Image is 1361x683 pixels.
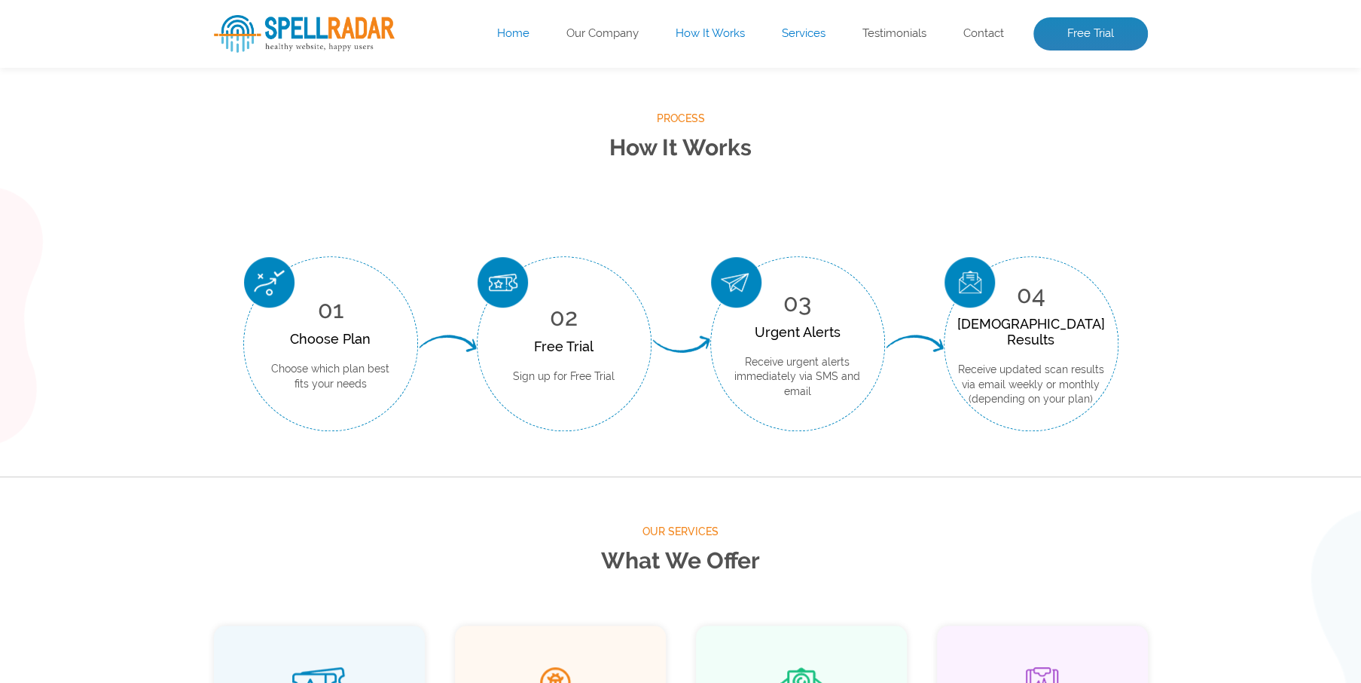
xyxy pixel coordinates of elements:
p: Choose which plan best fits your needs [267,362,395,391]
h1: Website Analysis [214,61,752,114]
div: Choose Plan [267,331,395,347]
img: Scan Result [944,257,995,308]
span: 04 [1017,280,1045,308]
a: Our Company [566,26,639,41]
p: Sign up for Free Trial [513,369,615,384]
span: 02 [550,303,578,331]
a: Free Trial [1033,17,1148,51]
span: 01 [318,296,343,323]
a: Contact [963,26,1004,41]
img: Free Webiste Analysis [778,87,1079,100]
img: Choose Plan [244,257,294,308]
p: Receive urgent alerts immediately via SMS and email [734,355,862,400]
a: Testimonials [862,26,926,41]
a: Home [497,26,529,41]
div: Free Trial [513,338,615,354]
a: Services [782,26,825,41]
a: How It Works [676,26,745,41]
img: Urgent Alerts [711,257,761,308]
img: Free Webiste Analysis [774,49,1148,305]
input: Enter Your URL [214,188,628,229]
span: Process [214,109,1148,128]
div: Urgent Alerts [734,324,862,340]
h2: What We Offer [214,541,1148,581]
button: Scan Website [214,244,348,282]
span: 03 [783,289,811,317]
span: Free [214,61,308,114]
img: Free Trial [478,257,528,308]
p: Receive updated scan results via email weekly or monthly (depending on your plan) [957,363,1105,407]
div: [DEMOGRAPHIC_DATA] Results [957,316,1105,348]
img: SpellRadar [214,15,395,53]
span: Our Services [214,522,1148,541]
p: Enter your website’s URL to see spelling mistakes, broken links and more [214,129,752,177]
h2: How It Works [214,128,1148,168]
